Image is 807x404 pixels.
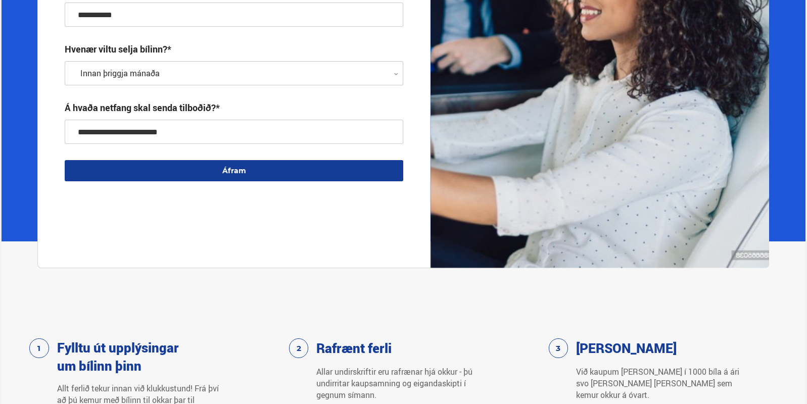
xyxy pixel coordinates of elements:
h3: Rafrænt ferli [316,339,392,357]
h3: [PERSON_NAME] [576,339,677,357]
label: Hvenær viltu selja bílinn?* [65,43,171,55]
p: Allar undirskriftir eru rafrænar hjá okkur - þú undirritar kaupsamning og eigandaskipti í gegnum ... [316,366,481,401]
div: Á hvaða netfang skal senda tilboðið?* [65,102,220,114]
h3: Fylltu út upplýsingar um bílinn þinn [57,338,183,375]
p: Við kaupum [PERSON_NAME] í 1000 bíla á ári svo [PERSON_NAME] [PERSON_NAME] sem kemur okkur á óvart. [576,366,741,401]
button: Opna LiveChat spjallviðmót [8,4,38,34]
button: Áfram [65,160,403,181]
